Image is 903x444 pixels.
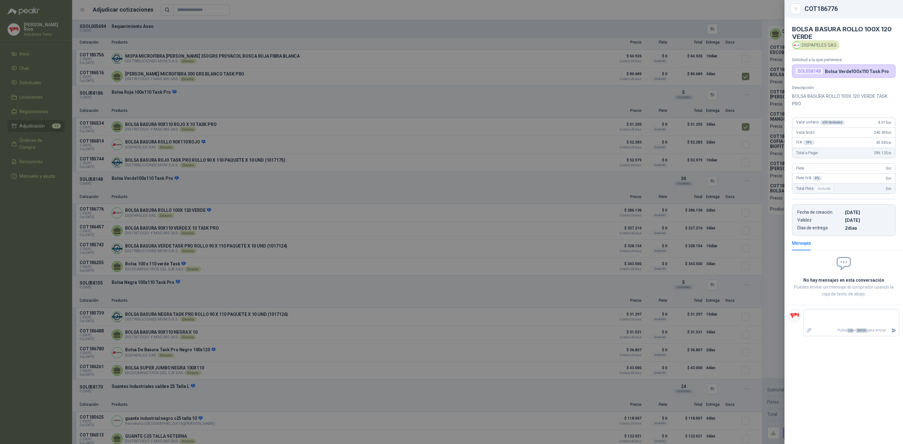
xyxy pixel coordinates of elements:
[792,92,895,107] p: BOLSA BASURA ROLLO 100X 120 VERDE TASK PRO
[797,217,842,223] p: Validez
[796,185,835,192] span: Total Flete
[874,130,891,135] span: 240.450
[789,309,800,321] img: Company Logo
[886,186,891,191] span: 0
[888,141,891,144] span: ,50
[888,167,891,170] span: ,00
[888,121,891,124] span: ,00
[845,217,890,223] p: [DATE]
[796,176,822,181] span: Flete IVA
[845,210,890,215] p: [DATE]
[812,176,822,181] div: 0 %
[878,120,891,125] span: 8.015
[886,176,891,180] span: 0
[814,325,889,336] p: Pulsa + para enviar
[804,325,814,336] label: Adjuntar archivos
[792,57,895,62] p: Solicitud a la que pertenece
[888,131,891,134] span: ,00
[792,5,800,13] button: Close
[793,42,800,49] img: Company Logo
[795,67,824,75] div: SOL058148
[792,25,895,40] h4: BOLSA BASURA ROLLO 100X 120 VERDE
[845,225,890,231] p: 2 dias
[796,166,804,170] span: Flete
[874,151,891,155] span: 286.135
[792,277,895,284] h2: No hay mensajes en esta conversación
[820,120,845,125] div: x 30 Unidades
[856,328,867,333] span: ENTER
[888,151,891,155] span: ,50
[876,140,891,145] span: 45.685
[797,210,842,215] p: Fecha de creación
[886,166,891,170] span: 0
[805,6,895,12] div: COT186776
[815,185,833,192] div: Incluido
[796,130,814,135] span: Valor bruto
[792,240,811,247] div: Mensajes
[847,328,854,333] span: Ctrl
[889,325,899,336] button: Enviar
[792,85,895,90] p: Descripción
[796,140,814,145] span: IVA
[796,151,818,155] span: Total a Pagar
[888,187,891,191] span: ,00
[825,69,889,74] p: Bolsa Verde100x110 Task Pro
[792,40,839,50] div: DISPAPELES SAS
[803,140,815,145] div: 19 %
[888,177,891,180] span: ,00
[796,120,845,125] span: Valor unitario
[792,284,895,297] p: Puedes enviar un mensaje al comprador usando la caja de texto de abajo.
[797,225,842,231] p: Días de entrega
